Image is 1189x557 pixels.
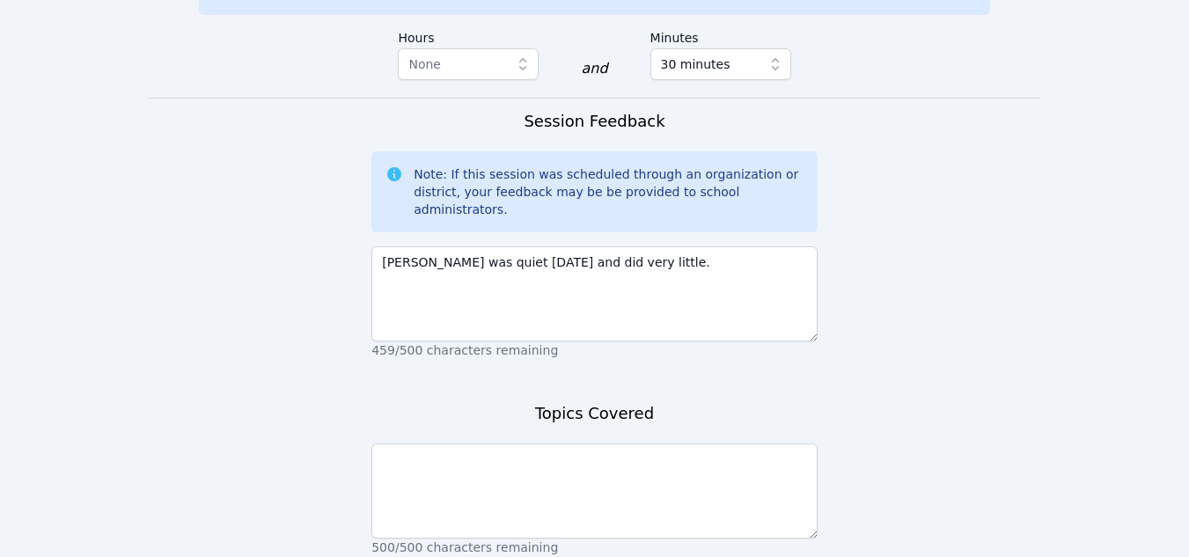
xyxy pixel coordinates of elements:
span: 30 minutes [661,54,730,75]
button: None [398,48,539,80]
h3: Topics Covered [535,401,654,426]
button: 30 minutes [650,48,791,80]
label: Minutes [650,22,791,48]
h3: Session Feedback [524,109,664,134]
p: 459/500 characters remaining [371,341,818,359]
div: Note: If this session was scheduled through an organization or district, your feedback may be be ... [414,165,804,218]
span: None [408,57,441,71]
textarea: [PERSON_NAME] was quiet [DATE] and did very little. [371,246,818,341]
label: Hours [398,22,539,48]
p: 500/500 characters remaining [371,539,818,556]
div: and [581,58,607,79]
